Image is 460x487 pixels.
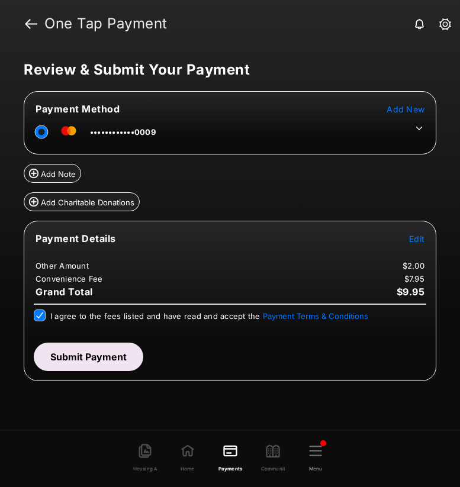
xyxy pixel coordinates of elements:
[124,433,166,482] a: Housing Agreement Options
[35,273,104,284] td: Convenience Fee
[24,63,427,77] h5: Review & Submit Your Payment
[181,459,195,472] span: Home
[409,234,424,244] span: Edit
[133,459,157,472] span: Housing Agreement Options
[50,311,368,321] span: I agree to the fees listed and have read and accept the
[263,311,368,321] button: I agree to the fees listed and have read and accept the
[218,459,242,472] span: Payments
[166,433,209,482] a: Home
[397,286,425,298] span: $9.95
[404,273,425,284] td: $7.95
[36,103,120,115] span: Payment Method
[209,433,252,482] a: Payments
[387,103,424,115] button: Add New
[387,104,424,114] span: Add New
[34,343,143,371] button: Submit Payment
[402,260,425,271] td: $2.00
[44,17,441,31] strong: One Tap Payment
[409,233,424,244] button: Edit
[294,433,337,482] button: Menu
[35,260,89,271] td: Other Amount
[36,286,93,298] span: Grand Total
[24,192,140,211] button: Add Charitable Donations
[36,233,116,244] span: Payment Details
[261,459,285,472] span: Community
[90,127,156,137] span: ••••••••••••0009
[24,164,81,183] button: Add Note
[252,433,294,482] a: Community
[309,459,322,472] span: Menu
